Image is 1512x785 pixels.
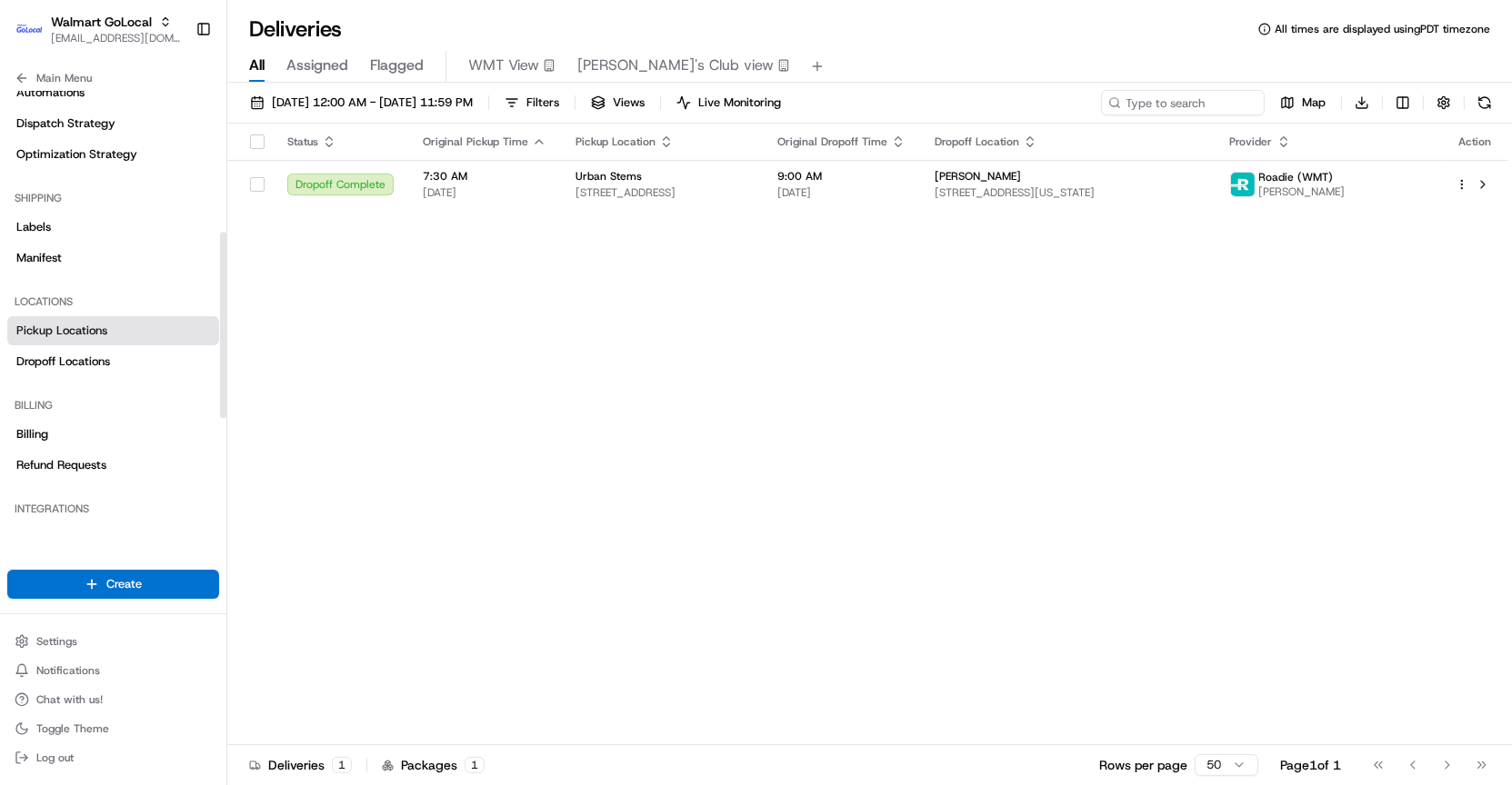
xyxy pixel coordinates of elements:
[249,756,352,774] div: Deliveries
[613,94,645,111] span: Views
[423,169,546,184] span: 7:30 AM
[36,721,109,736] span: Toggle Theme
[7,494,219,523] div: Integrations
[16,219,51,235] span: Labels
[16,115,115,132] span: Dispatch Strategy
[11,255,146,288] a: 📗Knowledge Base
[7,78,219,107] a: Automations
[332,757,352,773] div: 1
[1275,22,1490,36] span: All times are displayed using PDT timezone
[7,391,219,420] div: Billing
[36,634,77,649] span: Settings
[7,287,219,316] div: Locations
[1230,134,1273,149] span: Provider
[287,134,318,149] span: Status
[106,576,142,592] span: Create
[496,90,567,115] button: Filters
[935,169,1021,184] span: [PERSON_NAME]
[1259,170,1334,184] span: Roadie (WMT)
[7,243,219,273] a: Manifest
[526,94,559,111] span: Filters
[36,263,139,281] span: Knowledge Base
[181,307,220,321] span: Pylon
[62,173,298,191] div: Start new chat
[7,420,219,449] a: Billing
[777,185,906,200] span: [DATE]
[36,71,92,85] span: Main Menu
[18,17,55,54] img: Nash
[1099,756,1187,774] p: Rows per page
[128,306,220,321] a: Powered byPylon
[7,687,219,712] button: Chat with us!
[576,185,748,200] span: [STREET_ADDRESS]
[7,316,219,345] a: Pickup Locations
[16,250,62,266] span: Manifest
[272,94,473,111] span: [DATE] 12:00 AM - [DATE] 11:59 PM
[698,94,781,111] span: Live Monitoring
[18,72,331,101] p: Welcome 👋
[249,55,265,76] span: All
[16,84,85,101] span: Automations
[583,90,653,115] button: Views
[935,134,1019,149] span: Dropoff Location
[576,134,656,149] span: Pickup Location
[36,663,100,678] span: Notifications
[577,55,774,76] span: [PERSON_NAME]'s Club view
[16,323,107,339] span: Pickup Locations
[16,457,106,473] span: Refund Requests
[7,570,219,599] button: Create
[465,757,485,773] div: 1
[51,13,152,31] button: Walmart GoLocal
[7,140,219,169] a: Optimization Strategy
[7,745,219,770] button: Log out
[777,169,906,184] span: 9:00 AM
[18,264,33,279] div: 📗
[468,55,539,76] span: WMT View
[576,169,642,184] span: Urban Stems
[1231,173,1255,196] img: roadie-logo-v2.jpg
[15,15,44,44] img: Walmart GoLocal
[1472,90,1497,115] button: Refresh
[286,55,348,76] span: Assigned
[7,213,219,242] a: Labels
[1272,90,1334,115] button: Map
[309,178,331,200] button: Start new chat
[1101,90,1265,115] input: Type to search
[1259,184,1346,199] span: [PERSON_NAME]
[242,90,481,115] button: [DATE] 12:00 AM - [DATE] 11:59 PM
[62,191,230,205] div: We're available if you need us!
[51,31,181,45] button: [EMAIL_ADDRESS][DOMAIN_NAME]
[668,90,789,115] button: Live Monitoring
[7,7,188,51] button: Walmart GoLocalWalmart GoLocal[EMAIL_ADDRESS][DOMAIN_NAME]
[7,451,219,480] a: Refund Requests
[1302,94,1326,111] span: Map
[7,658,219,683] button: Notifications
[382,756,485,774] div: Packages
[47,116,300,135] input: Clear
[16,146,137,163] span: Optimization Strategy
[16,426,48,442] span: Billing
[7,109,219,138] a: Dispatch Strategy
[370,55,424,76] span: Flagged
[18,173,51,205] img: 1736555255976-a54dd68f-1ca7-489b-9aae-adbdc363a1c4
[935,185,1201,200] span: [STREET_ADDRESS][US_STATE]
[7,347,219,376] a: Dropoff Locations
[154,264,168,279] div: 💻
[1280,756,1341,774] div: Page 1 of 1
[1456,134,1494,149] div: Action
[7,184,219,213] div: Shipping
[777,134,887,149] span: Original Dropoff Time
[16,353,110,370] span: Dropoff Locations
[7,629,219,654] button: Settings
[146,255,299,288] a: 💻API Documentation
[7,65,219,91] button: Main Menu
[36,692,103,707] span: Chat with us!
[36,750,74,765] span: Log out
[249,15,342,44] h1: Deliveries
[423,185,546,200] span: [DATE]
[172,263,292,281] span: API Documentation
[7,716,219,741] button: Toggle Theme
[423,134,528,149] span: Original Pickup Time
